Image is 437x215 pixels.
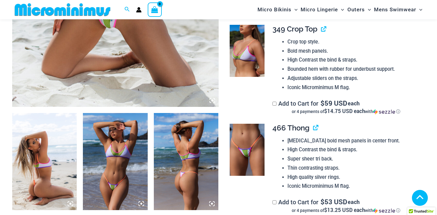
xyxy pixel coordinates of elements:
img: Sezzle [373,208,395,213]
span: $13.25 USD each [324,206,365,213]
img: Reckless Neon Crush Lime Crush 349 Crop Top 4561 Sling [12,113,77,210]
li: Iconic Microminimus M flag. [287,182,420,191]
img: Sezzle [373,109,395,115]
span: 349 Crop Top [272,25,317,33]
span: Menu Toggle [416,2,422,17]
img: Reckless Neon Crush Lime Crush 349 Crop Top 466 Thong [83,113,147,210]
div: or 4 payments of with [272,207,420,213]
span: Micro Bikinis [257,2,291,17]
span: Micro Lingerie [301,2,338,17]
span: $ [320,99,324,107]
img: Reckless Neon Crush Lime Crush 466 Thong 05 [230,124,264,176]
span: Mens Swimwear [374,2,416,17]
li: Super sheer tri back. [287,154,420,164]
span: Menu Toggle [338,2,344,17]
li: Iconic Microminimus M flag. [287,83,420,92]
label: Add to Cart for [272,198,420,213]
div: or 4 payments of$14.75 USD eachwithSezzle Click to learn more about Sezzle [272,108,420,115]
nav: Site Navigation [255,1,425,18]
img: Reckless Neon Crush Lime Crush 349 Crop Top [230,25,264,77]
li: Bounded hem with rubber for underbust support. [287,65,420,74]
a: Micro BikinisMenu ToggleMenu Toggle [256,2,299,17]
li: Bold mesh panels. [287,47,420,56]
a: Micro LingerieMenu ToggleMenu Toggle [299,2,346,17]
span: 53 USD [320,199,347,205]
img: MM SHOP LOGO FLAT [12,3,113,17]
a: OutersMenu ToggleMenu Toggle [346,2,372,17]
span: each [348,100,360,106]
input: Add to Cart for$59 USD eachor 4 payments of$14.75 USD eachwithSezzle Click to learn more about Se... [272,102,276,106]
li: High quality silver rings. [287,173,420,182]
li: Thin contrasting straps. [287,164,420,173]
div: or 4 payments of$13.25 USD eachwithSezzle Click to learn more about Sezzle [272,207,420,213]
a: Account icon link [136,7,142,13]
span: 466 Thong [272,123,309,132]
span: $14.75 USD each [324,107,365,115]
a: Search icon link [124,6,130,13]
li: High Contrast the bind & straps. [287,145,420,154]
span: $ [320,197,324,206]
img: Reckless Neon Crush Lime Crush 349 Crop Top 466 Thong [154,113,218,210]
div: or 4 payments of with [272,108,420,115]
a: View Shopping Cart, empty [148,2,162,17]
a: Mens SwimwearMenu ToggleMenu Toggle [372,2,424,17]
span: each [348,199,360,205]
input: Add to Cart for$53 USD eachor 4 payments of$13.25 USD eachwithSezzle Click to learn more about Se... [272,200,276,204]
li: Crop top style. [287,37,420,47]
li: High Contrast the bind & straps. [287,55,420,65]
span: Menu Toggle [365,2,371,17]
li: Adjustable sliders on the straps. [287,74,420,83]
span: 59 USD [320,100,347,106]
span: Outers [347,2,365,17]
label: Add to Cart for [272,100,420,115]
span: Menu Toggle [291,2,298,17]
li: [MEDICAL_DATA] bold mesh panels in center front. [287,136,420,145]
